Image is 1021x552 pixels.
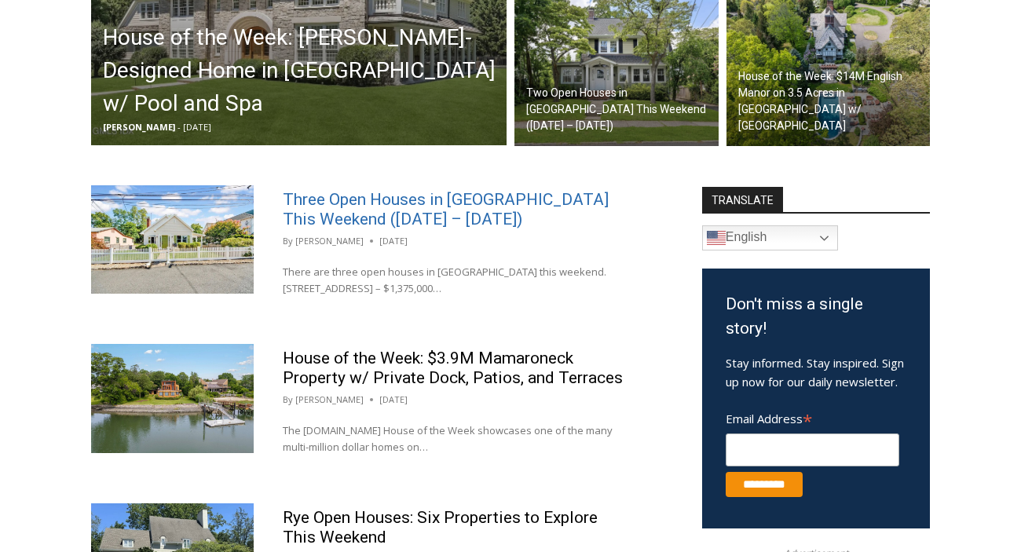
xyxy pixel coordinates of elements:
p: The [DOMAIN_NAME] House of the Week showcases one of the many multi-million dollar homes on… [283,422,631,455]
h2: House of the Week: $14M English Manor on 3.5 Acres in [GEOGRAPHIC_DATA] w/ [GEOGRAPHIC_DATA] [738,68,927,134]
p: Stay informed. Stay inspired. Sign up now for our daily newsletter. [726,353,906,391]
div: "The first chef I interviewed talked about coming to [GEOGRAPHIC_DATA] from [GEOGRAPHIC_DATA] in ... [397,1,742,152]
a: House of the Week: $3.9M Mamaroneck Property w/ Private Dock, Patios, and Terraces [283,349,623,387]
a: Intern @ [DOMAIN_NAME] [378,152,761,196]
strong: TRANSLATE [702,187,783,212]
span: By [283,234,293,248]
span: Open Tues. - Sun. [PHONE_NUMBER] [5,162,154,221]
span: [DATE] [183,121,211,133]
time: [DATE] [379,234,408,248]
span: Intern @ [DOMAIN_NAME] [411,156,728,192]
img: 1160 Greacen Point Road, Mamaroneck [91,344,254,452]
a: English [702,225,838,250]
h2: Two Open Houses in [GEOGRAPHIC_DATA] This Weekend ([DATE] – [DATE]) [526,85,715,134]
a: [PERSON_NAME] [295,393,364,405]
p: There are three open houses in [GEOGRAPHIC_DATA] this weekend. [STREET_ADDRESS] – $1,375,000… [283,264,631,297]
span: By [283,393,293,407]
h2: House of the Week: [PERSON_NAME]-Designed Home in [GEOGRAPHIC_DATA] w/ Pool and Spa [103,21,503,120]
h3: Don't miss a single story! [726,292,906,342]
span: [PERSON_NAME] [103,121,175,133]
a: Three Open Houses in [GEOGRAPHIC_DATA] This Weekend ([DATE] – [DATE]) [283,190,609,228]
span: - [177,121,181,133]
img: 32 Ridgeland Terrace, Rye [91,185,254,294]
a: Rye Open Houses: Six Properties to Explore This Weekend [283,508,598,547]
label: Email Address [726,403,899,431]
time: [DATE] [379,393,408,407]
div: "clearly one of the favorites in the [GEOGRAPHIC_DATA] neighborhood" [161,98,223,188]
a: Open Tues. - Sun. [PHONE_NUMBER] [1,158,158,196]
img: en [707,228,726,247]
a: [PERSON_NAME] [295,235,364,247]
